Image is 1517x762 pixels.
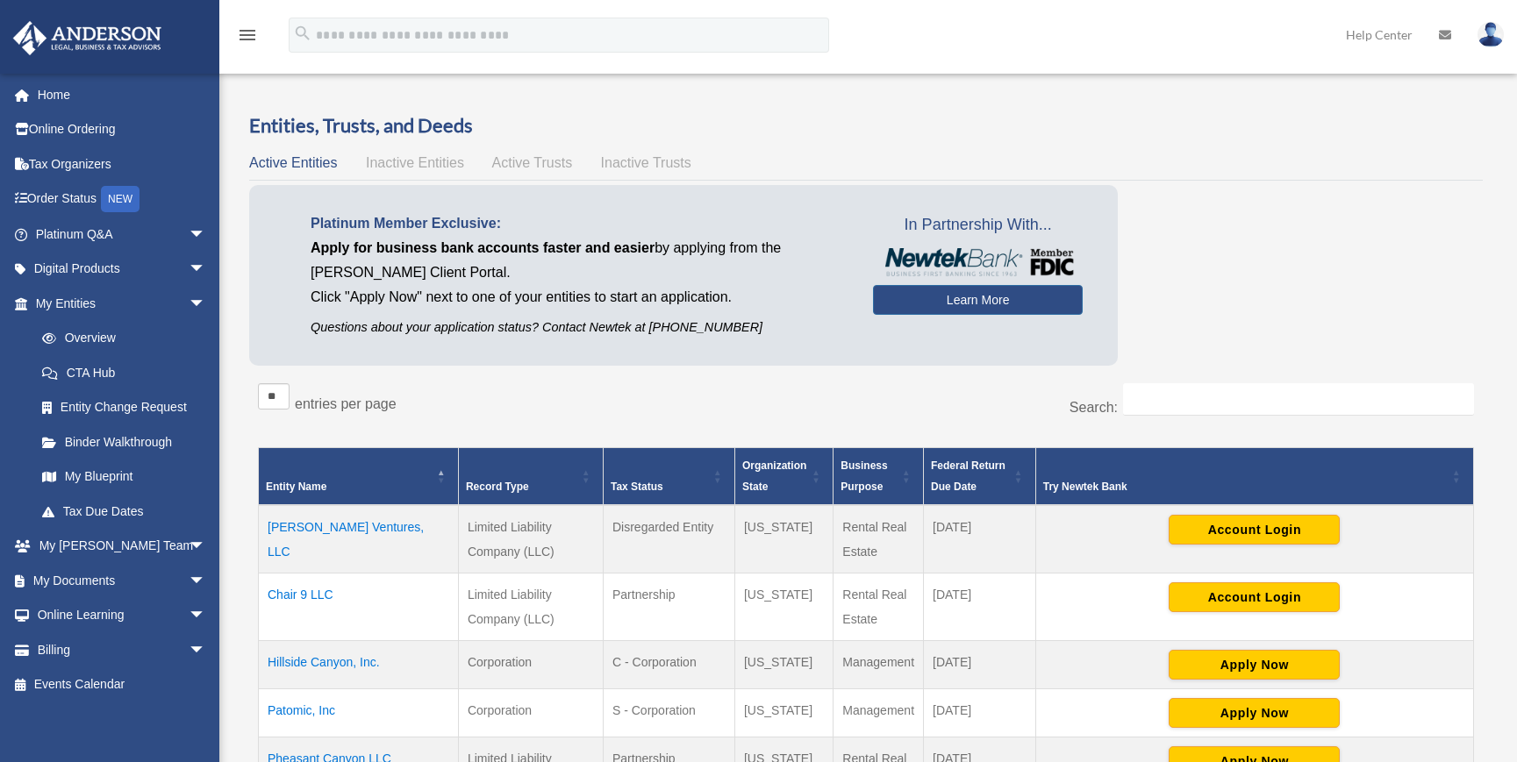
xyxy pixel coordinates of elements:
span: Inactive Entities [366,155,464,170]
td: Management [834,641,924,689]
td: [PERSON_NAME] Ventures, LLC [259,505,459,573]
span: arrow_drop_down [189,632,224,668]
td: [DATE] [924,505,1036,573]
a: Learn More [873,285,1083,315]
th: Business Purpose: Activate to sort [834,448,924,506]
th: Federal Return Due Date: Activate to sort [924,448,1036,506]
td: [US_STATE] [734,505,833,573]
a: menu [237,31,258,46]
button: Account Login [1169,515,1340,545]
div: NEW [101,186,140,212]
td: [US_STATE] [734,573,833,641]
p: Click "Apply Now" next to one of your entities to start an application. [311,285,847,310]
h3: Entities, Trusts, and Deeds [249,112,1483,139]
td: Limited Liability Company (LLC) [458,573,603,641]
p: by applying from the [PERSON_NAME] Client Portal. [311,236,847,285]
a: Account Login [1169,589,1340,603]
span: arrow_drop_down [189,286,224,322]
th: Try Newtek Bank : Activate to sort [1035,448,1473,506]
div: Try Newtek Bank [1043,476,1447,497]
i: search [293,24,312,43]
th: Record Type: Activate to sort [458,448,603,506]
label: Search: [1070,400,1118,415]
td: Rental Real Estate [834,573,924,641]
a: Overview [25,321,215,356]
span: Record Type [466,481,529,493]
span: arrow_drop_down [189,252,224,288]
a: Tax Due Dates [25,494,224,529]
a: Platinum Q&Aarrow_drop_down [12,217,233,252]
td: Hillside Canyon, Inc. [259,641,459,689]
label: entries per page [295,396,397,411]
td: Limited Liability Company (LLC) [458,505,603,573]
a: My Blueprint [25,459,224,495]
td: Management [834,689,924,737]
td: Corporation [458,689,603,737]
span: Entity Name [266,481,326,493]
span: Inactive Trusts [601,155,691,170]
span: In Partnership With... [873,211,1083,239]
span: arrow_drop_down [189,529,224,565]
a: Events Calendar [12,667,233,702]
td: Corporation [458,641,603,689]
button: Apply Now [1169,650,1340,680]
a: My Documentsarrow_drop_down [12,563,233,598]
a: Account Login [1169,522,1340,536]
span: arrow_drop_down [189,563,224,599]
a: Online Ordering [12,112,233,147]
td: C - Corporation [603,641,734,689]
th: Organization State: Activate to sort [734,448,833,506]
img: NewtekBankLogoSM.png [882,248,1074,276]
span: Organization State [742,459,806,493]
span: Business Purpose [841,459,887,493]
a: Binder Walkthrough [25,424,224,459]
a: Billingarrow_drop_down [12,632,233,667]
span: Active Entities [249,155,337,170]
span: Active Trusts [492,155,573,170]
img: User Pic [1478,22,1504,47]
td: Chair 9 LLC [259,573,459,641]
span: arrow_drop_down [189,217,224,253]
img: Anderson Advisors Platinum Portal [8,21,167,55]
td: Disregarded Entity [603,505,734,573]
th: Tax Status: Activate to sort [603,448,734,506]
td: Rental Real Estate [834,505,924,573]
a: Tax Organizers [12,146,233,182]
button: Account Login [1169,582,1340,612]
p: Platinum Member Exclusive: [311,211,847,236]
button: Apply Now [1169,698,1340,728]
a: Digital Productsarrow_drop_down [12,252,233,287]
a: Entity Change Request [25,390,224,425]
td: [US_STATE] [734,689,833,737]
td: [US_STATE] [734,641,833,689]
td: Partnership [603,573,734,641]
td: [DATE] [924,641,1036,689]
td: S - Corporation [603,689,734,737]
a: CTA Hub [25,355,224,390]
a: My Entitiesarrow_drop_down [12,286,224,321]
td: [DATE] [924,689,1036,737]
span: Apply for business bank accounts faster and easier [311,240,655,255]
span: Tax Status [611,481,663,493]
i: menu [237,25,258,46]
td: Patomic, Inc [259,689,459,737]
p: Questions about your application status? Contact Newtek at [PHONE_NUMBER] [311,317,847,338]
span: arrow_drop_down [189,598,224,634]
a: Order StatusNEW [12,182,233,217]
a: My [PERSON_NAME] Teamarrow_drop_down [12,529,233,564]
th: Entity Name: Activate to invert sorting [259,448,459,506]
span: Federal Return Due Date [931,459,1005,493]
a: Online Learningarrow_drop_down [12,598,233,633]
td: [DATE] [924,573,1036,641]
a: Home [12,77,233,112]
